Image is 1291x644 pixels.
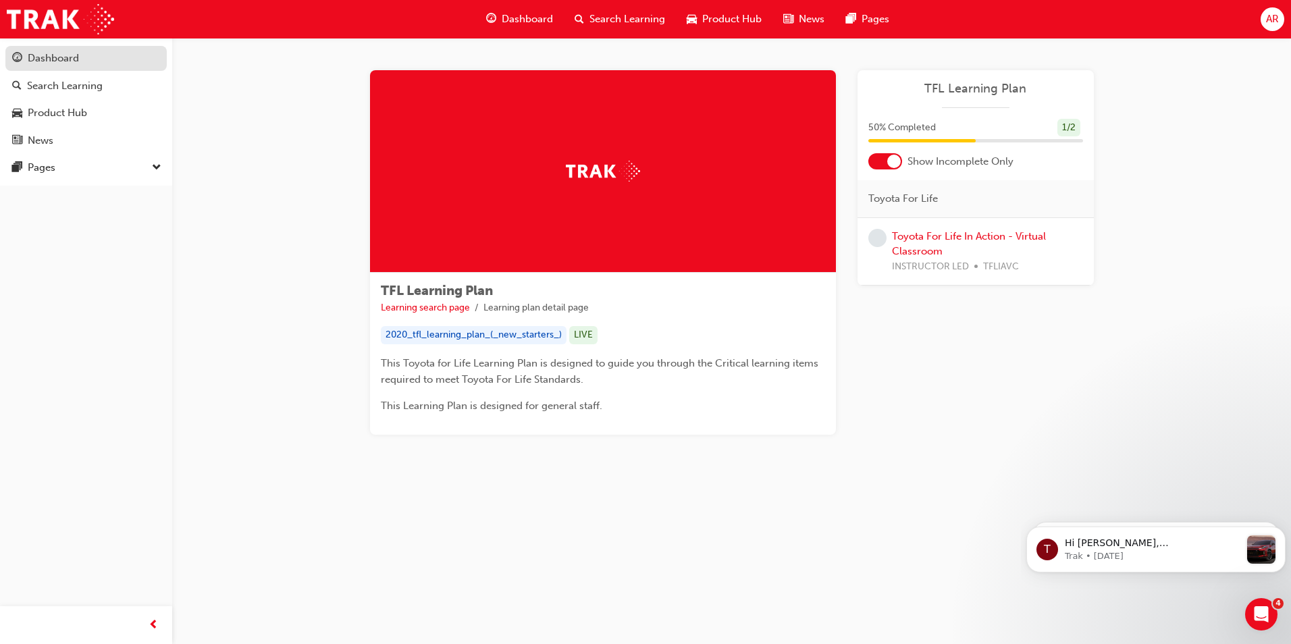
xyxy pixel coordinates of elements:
a: Dashboard [5,46,167,71]
span: car-icon [687,11,697,28]
span: Toyota For Life [868,191,938,207]
span: TFL Learning Plan [381,283,493,298]
span: car-icon [12,107,22,119]
div: Dashboard [28,51,79,66]
span: search-icon [575,11,584,28]
div: 2020_tfl_learning_plan_(_new_starters_) [381,326,567,344]
a: TFL Learning Plan [868,81,1083,97]
span: This Toyota for Life Learning Plan is designed to guide you through the Critical learning items r... [381,357,821,385]
a: Product Hub [5,101,167,126]
span: pages-icon [12,162,22,174]
div: 1 / 2 [1057,119,1080,137]
span: down-icon [152,159,161,177]
iframe: Intercom notifications message [1021,500,1291,594]
span: Hi [PERSON_NAME], [PERSON_NAME] has revealed the next-generation RAV4, featuring its first ever P... [44,38,219,290]
span: INSTRUCTOR LED [892,259,969,275]
a: search-iconSearch Learning [564,5,676,33]
img: Trak [566,161,640,182]
p: Message from Trak, sent 12w ago [44,51,219,63]
span: Show Incomplete Only [907,154,1013,169]
span: prev-icon [149,617,159,634]
a: car-iconProduct Hub [676,5,772,33]
button: AR [1261,7,1284,31]
span: Pages [862,11,889,27]
span: pages-icon [846,11,856,28]
li: Learning plan detail page [483,300,589,316]
div: Product Hub [28,105,87,121]
span: Dashboard [502,11,553,27]
span: guage-icon [12,53,22,65]
a: Learning search page [381,302,470,313]
div: Pages [28,160,55,176]
a: news-iconNews [772,5,835,33]
span: guage-icon [486,11,496,28]
div: News [28,133,53,149]
a: Search Learning [5,74,167,99]
span: search-icon [12,80,22,92]
button: Pages [5,155,167,180]
a: pages-iconPages [835,5,900,33]
img: Trak [7,4,114,34]
span: AR [1266,11,1279,27]
span: News [799,11,824,27]
span: This Learning Plan is designed for general staff. [381,400,602,412]
div: LIVE [569,326,598,344]
a: News [5,128,167,153]
span: news-icon [783,11,793,28]
a: Toyota For Life In Action - Virtual Classroom [892,230,1046,258]
div: Search Learning [27,78,103,94]
span: 4 [1273,598,1284,609]
span: news-icon [12,135,22,147]
button: DashboardSearch LearningProduct HubNews [5,43,167,155]
span: Product Hub [702,11,762,27]
iframe: Intercom live chat [1245,598,1277,630]
span: TFLIAVC [983,259,1019,275]
span: 50 % Completed [868,120,936,136]
span: Search Learning [589,11,665,27]
a: guage-iconDashboard [475,5,564,33]
span: learningRecordVerb_NONE-icon [868,229,887,247]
